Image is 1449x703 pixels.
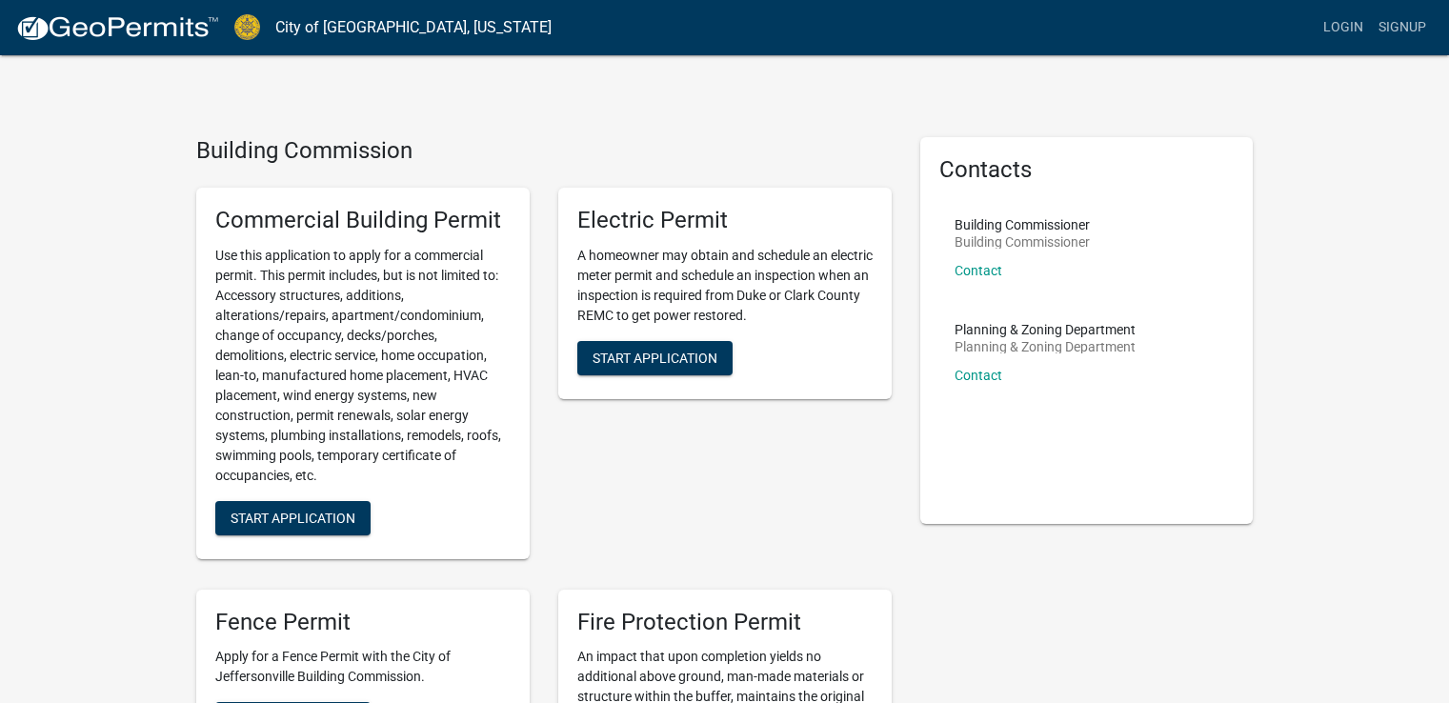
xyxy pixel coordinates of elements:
p: Building Commissioner [955,218,1090,231]
h5: Commercial Building Permit [215,207,511,234]
h5: Fire Protection Permit [577,609,873,636]
p: Building Commissioner [955,235,1090,249]
h5: Fence Permit [215,609,511,636]
p: Apply for a Fence Permit with the City of Jeffersonville Building Commission. [215,647,511,687]
button: Start Application [215,501,371,535]
img: City of Jeffersonville, Indiana [234,14,260,40]
span: Start Application [593,350,717,365]
button: Start Application [577,341,733,375]
span: Start Application [231,510,355,525]
h4: Building Commission [196,137,892,165]
p: Use this application to apply for a commercial permit. This permit includes, but is not limited t... [215,246,511,486]
a: Contact [955,263,1002,278]
p: A homeowner may obtain and schedule an electric meter permit and schedule an inspection when an i... [577,246,873,326]
p: Planning & Zoning Department [955,340,1136,353]
a: Login [1316,10,1371,46]
a: City of [GEOGRAPHIC_DATA], [US_STATE] [275,11,552,44]
a: Signup [1371,10,1434,46]
h5: Electric Permit [577,207,873,234]
h5: Contacts [939,156,1235,184]
p: Planning & Zoning Department [955,323,1136,336]
a: Contact [955,368,1002,383]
